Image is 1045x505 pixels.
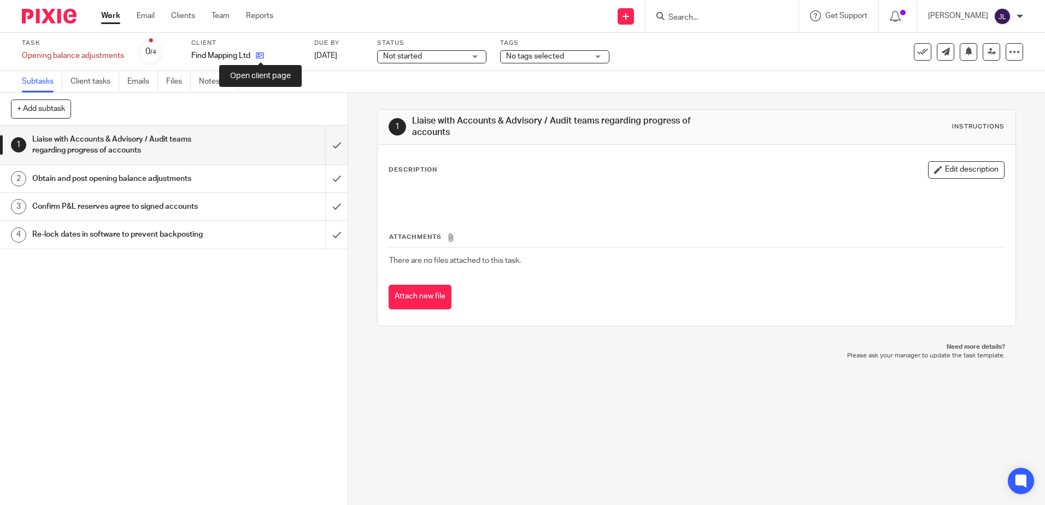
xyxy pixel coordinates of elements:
p: Find Mapping Ltd [191,50,250,61]
h1: Liaise with Accounts & Advisory / Audit teams regarding progress of accounts [412,115,720,139]
small: /4 [150,49,156,55]
div: 4 [11,227,26,243]
span: There are no files attached to this task. [389,257,521,265]
div: 3 [11,199,26,214]
span: No tags selected [506,52,564,60]
label: Task [22,39,124,48]
label: Client [191,39,301,48]
p: Description [389,166,437,174]
div: Instructions [952,122,1005,131]
div: 1 [389,118,406,136]
a: Audit logs [247,71,289,92]
div: 0 [145,45,156,58]
h1: Liaise with Accounts & Advisory / Audit teams regarding progress of accounts [32,131,220,159]
p: Need more details? [388,343,1005,351]
a: Work [101,10,120,21]
input: Search [667,13,766,23]
button: Edit description [928,161,1005,179]
a: Email [137,10,155,21]
span: Attachments [389,234,442,240]
div: Opening balance adjustments [22,50,124,61]
a: Clients [171,10,195,21]
p: [PERSON_NAME] [928,10,988,21]
span: Not started [383,52,422,60]
img: svg%3E [994,8,1011,25]
a: Files [166,71,191,92]
h1: Re-lock dates in software to prevent backposting [32,226,220,243]
label: Status [377,39,486,48]
h1: Confirm P&L reserves agree to signed accounts [32,198,220,215]
a: Subtasks [22,71,62,92]
p: Please ask your manager to update the task template. [388,351,1005,360]
label: Due by [314,39,363,48]
a: Team [212,10,230,21]
label: Tags [500,39,609,48]
div: 1 [11,137,26,152]
a: Notes (0) [199,71,239,92]
a: Reports [246,10,273,21]
span: [DATE] [314,52,337,60]
a: Client tasks [71,71,119,92]
button: Attach new file [389,285,451,309]
div: 2 [11,171,26,186]
span: Get Support [825,12,867,20]
h1: Obtain and post opening balance adjustments [32,171,220,187]
a: Emails [127,71,158,92]
img: Pixie [22,9,77,24]
button: + Add subtask [11,99,71,118]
